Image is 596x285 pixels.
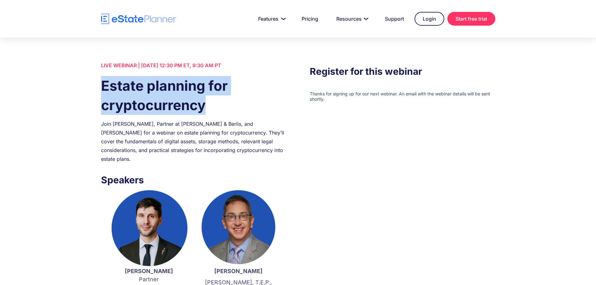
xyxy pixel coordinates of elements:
[110,267,187,283] p: Partner
[251,13,291,25] a: Features
[377,13,411,25] a: Support
[310,64,495,79] h3: Register for this webinar
[447,12,495,26] a: Start free trial
[101,61,286,70] div: LIVE WEBINAR | [DATE] 12:30 PM ET, 9:30 AM PT
[214,268,262,274] strong: [PERSON_NAME]
[101,120,286,163] div: Join [PERSON_NAME], Partner at [PERSON_NAME] & Berlis, and [PERSON_NAME] for a webinar on estate ...
[101,173,286,187] h3: Speakers
[125,268,173,274] strong: [PERSON_NAME]
[415,12,444,26] a: Login
[294,13,326,25] a: Pricing
[329,13,374,25] a: Resources
[101,13,176,24] a: home
[101,76,286,115] h1: Estate planning for cryptocurrency
[310,91,495,102] iframe: Form 0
